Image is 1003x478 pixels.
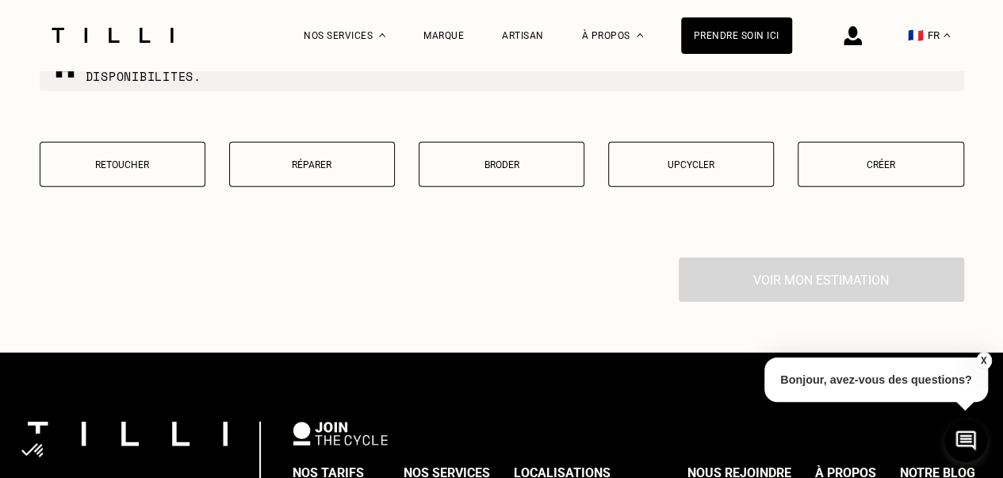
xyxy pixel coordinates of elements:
p: Retoucher [48,159,197,170]
button: Retoucher [40,142,205,187]
a: Artisan [502,30,544,41]
img: Menu déroulant [379,33,385,37]
p: Upcycler [617,159,765,170]
span: 🇫🇷 [908,28,924,43]
img: icône connexion [844,26,862,45]
p: Bonjour, avez-vous des questions? [764,358,988,402]
button: Broder [419,142,584,187]
button: X [975,352,991,369]
img: Menu déroulant à propos [637,33,643,37]
a: Marque [423,30,464,41]
img: menu déroulant [944,33,950,37]
a: Prendre soin ici [681,17,792,54]
button: Réparer [229,142,395,187]
p: Réparer [238,159,386,170]
button: Upcycler [608,142,774,187]
p: Créer [806,159,955,170]
button: Créer [798,142,963,187]
img: Logo du service de couturière Tilli [46,28,179,43]
img: logo Join The Cycle [293,422,388,445]
p: Broder [427,159,576,170]
img: logo Tilli [28,422,228,446]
